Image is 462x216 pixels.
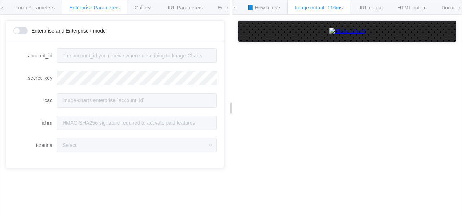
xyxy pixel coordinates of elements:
span: URL output [357,5,383,10]
span: Enterprise Parameters [69,5,120,10]
label: secret_key [13,71,57,85]
label: icretina [13,138,57,152]
span: Enterprise and Enterprise+ mode [31,28,106,33]
input: Select [57,138,217,152]
label: icac [13,93,57,108]
span: - 116ms [324,5,343,10]
span: HTML output [398,5,427,10]
input: HMAC-SHA256 signature required to activate paid features [57,116,217,130]
input: The account_id you receive when subscribing to Image-Charts [57,48,217,63]
span: Form Parameters [15,5,55,10]
label: account_id [13,48,57,63]
input: image-charts enterprise `account_id` [57,93,217,108]
span: URL Parameters [165,5,203,10]
label: ichm [13,116,57,130]
span: Gallery [135,5,151,10]
span: 📘 How to use [247,5,280,10]
a: Static Chart [245,28,449,34]
span: Image output [295,5,343,10]
span: Environments [218,5,249,10]
img: Static Chart [329,28,365,34]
